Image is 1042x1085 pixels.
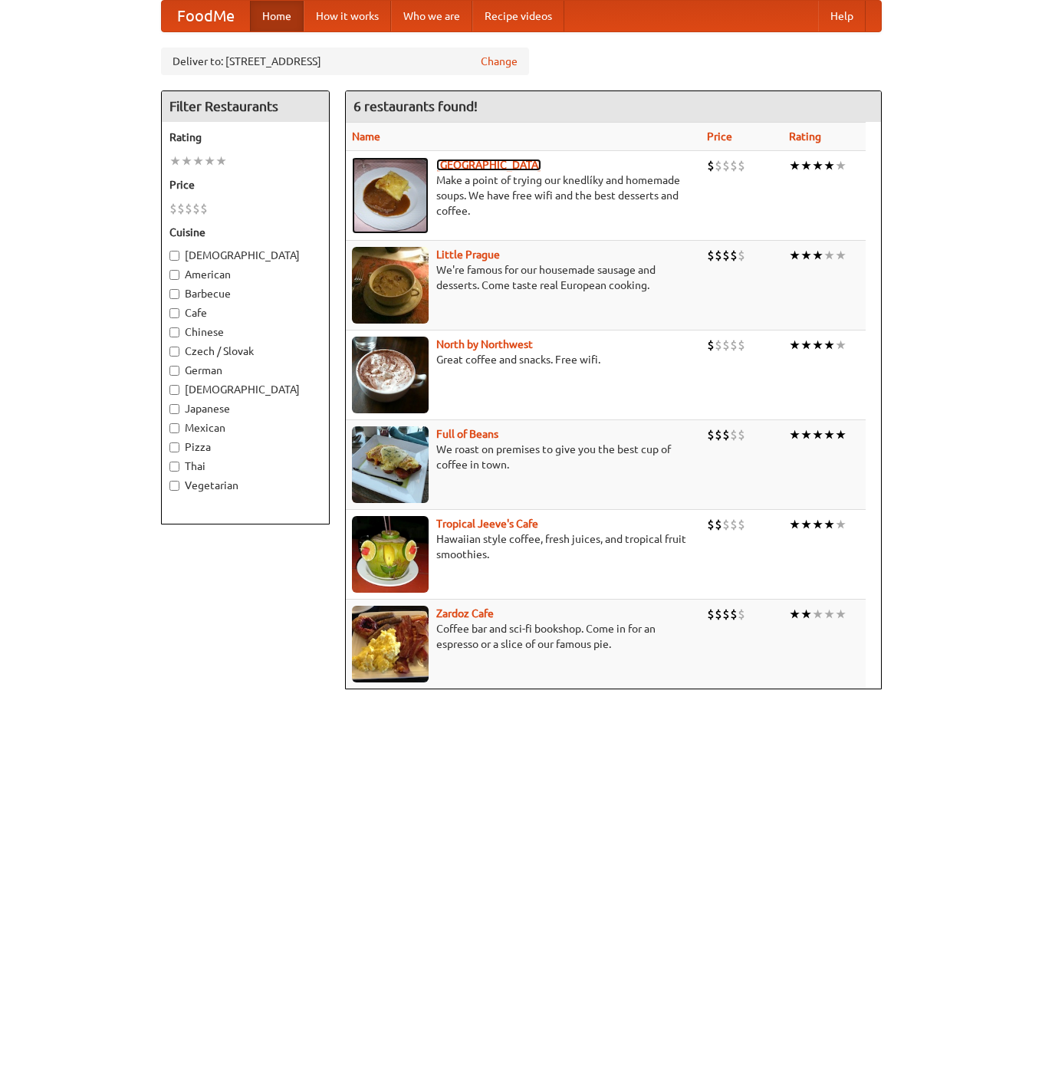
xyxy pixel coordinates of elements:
[835,247,846,264] li: ★
[722,426,730,443] li: $
[730,157,738,174] li: $
[169,423,179,433] input: Mexican
[169,363,321,378] label: German
[823,157,835,174] li: ★
[169,347,179,357] input: Czech / Slovak
[162,1,250,31] a: FoodMe
[738,337,745,353] li: $
[352,247,429,324] img: littleprague.jpg
[436,428,498,440] a: Full of Beans
[800,516,812,533] li: ★
[169,225,321,240] h5: Cuisine
[352,262,695,293] p: We're famous for our housemade sausage and desserts. Come taste real European cooking.
[835,606,846,623] li: ★
[812,247,823,264] li: ★
[169,153,181,169] li: ★
[169,130,321,145] h5: Rating
[835,516,846,533] li: ★
[812,606,823,623] li: ★
[707,157,715,174] li: $
[800,337,812,353] li: ★
[722,337,730,353] li: $
[472,1,564,31] a: Recipe videos
[181,153,192,169] li: ★
[169,462,179,472] input: Thai
[800,606,812,623] li: ★
[436,518,538,530] a: Tropical Jeeve's Cafe
[169,248,321,263] label: [DEMOGRAPHIC_DATA]
[789,606,800,623] li: ★
[789,130,821,143] a: Rating
[169,478,321,493] label: Vegetarian
[738,157,745,174] li: $
[812,516,823,533] li: ★
[169,251,179,261] input: [DEMOGRAPHIC_DATA]
[204,153,215,169] li: ★
[353,99,478,113] ng-pluralize: 6 restaurants found!
[823,516,835,533] li: ★
[162,91,329,122] h4: Filter Restaurants
[436,338,533,350] a: North by Northwest
[352,352,695,367] p: Great coffee and snacks. Free wifi.
[715,426,722,443] li: $
[304,1,391,31] a: How it works
[812,337,823,353] li: ★
[169,481,179,491] input: Vegetarian
[800,157,812,174] li: ★
[169,344,321,359] label: Czech / Slovak
[352,426,429,503] img: beans.jpg
[436,248,500,261] a: Little Prague
[800,426,812,443] li: ★
[789,157,800,174] li: ★
[715,157,722,174] li: $
[789,516,800,533] li: ★
[352,606,429,682] img: zardoz.jpg
[730,426,738,443] li: $
[169,267,321,282] label: American
[481,54,518,69] a: Change
[169,289,179,299] input: Barbecue
[250,1,304,31] a: Home
[738,516,745,533] li: $
[738,247,745,264] li: $
[169,385,179,395] input: [DEMOGRAPHIC_DATA]
[707,606,715,623] li: $
[715,606,722,623] li: $
[715,337,722,353] li: $
[352,337,429,413] img: north.jpg
[169,404,179,414] input: Japanese
[169,327,179,337] input: Chinese
[835,426,846,443] li: ★
[169,286,321,301] label: Barbecue
[436,607,494,620] a: Zardoz Cafe
[738,606,745,623] li: $
[161,48,529,75] div: Deliver to: [STREET_ADDRESS]
[707,247,715,264] li: $
[200,200,208,217] li: $
[823,606,835,623] li: ★
[800,247,812,264] li: ★
[789,247,800,264] li: ★
[722,157,730,174] li: $
[707,337,715,353] li: $
[835,157,846,174] li: ★
[352,130,380,143] a: Name
[789,337,800,353] li: ★
[823,426,835,443] li: ★
[835,337,846,353] li: ★
[730,337,738,353] li: $
[169,442,179,452] input: Pizza
[722,516,730,533] li: $
[352,621,695,652] p: Coffee bar and sci-fi bookshop. Come in for an espresso or a slice of our famous pie.
[823,247,835,264] li: ★
[436,159,541,171] b: [GEOGRAPHIC_DATA]
[169,324,321,340] label: Chinese
[352,531,695,562] p: Hawaiian style coffee, fresh juices, and tropical fruit smoothies.
[169,366,179,376] input: German
[707,516,715,533] li: $
[812,426,823,443] li: ★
